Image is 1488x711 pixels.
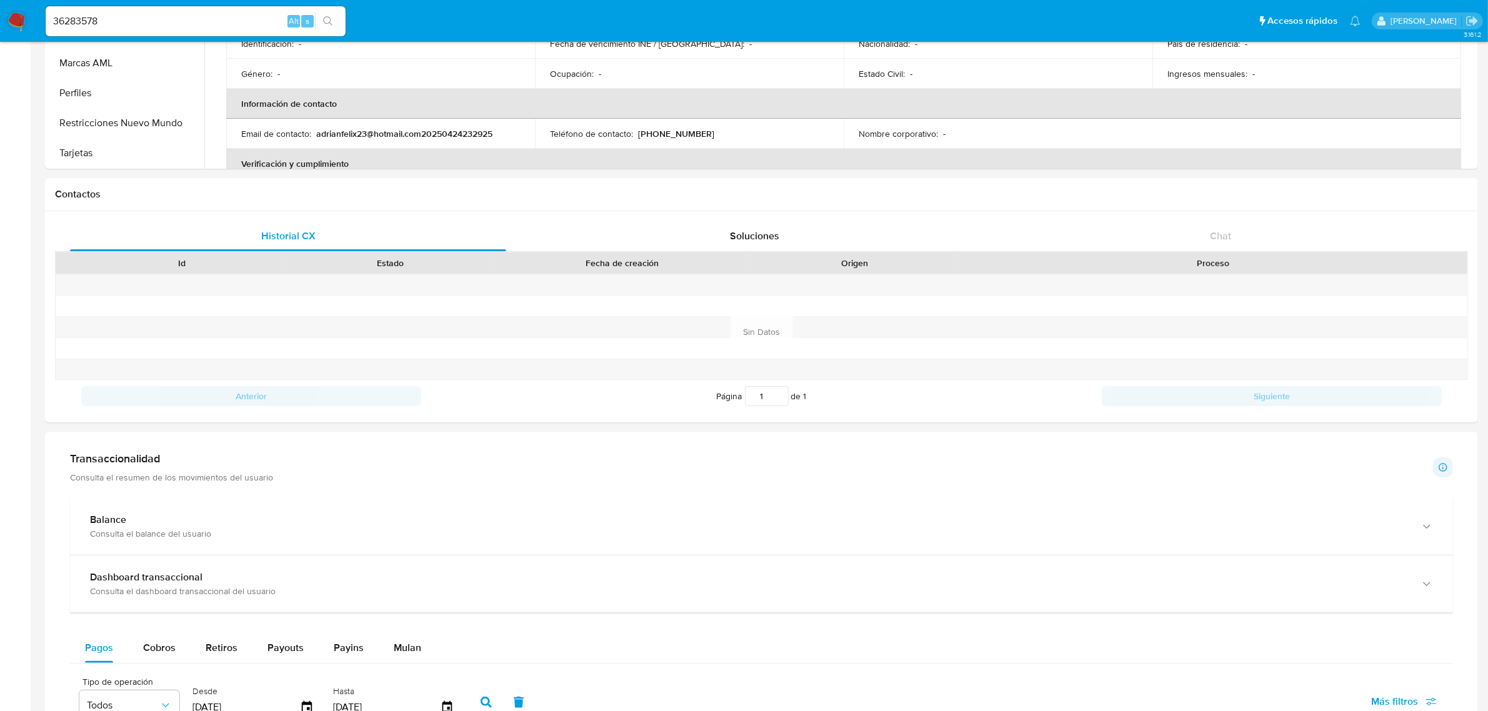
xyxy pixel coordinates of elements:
[1102,386,1442,406] button: Siguiente
[550,68,594,79] p: Ocupación :
[859,38,910,49] p: Nacionalidad :
[48,78,204,108] button: Perfiles
[804,390,807,402] span: 1
[81,386,421,406] button: Anterior
[1167,68,1247,79] p: Ingresos mensuales :
[859,128,938,139] p: Nombre corporativo :
[943,128,946,139] p: -
[550,38,744,49] p: Fecha de vencimiento INE / [GEOGRAPHIC_DATA] :
[1210,229,1231,243] span: Chat
[717,386,807,406] span: Página de
[261,229,316,243] span: Historial CX
[299,38,301,49] p: -
[241,68,272,79] p: Género :
[241,38,294,49] p: Identificación :
[638,128,714,139] p: [PHONE_NUMBER]
[1350,16,1361,26] a: Notificaciones
[48,48,204,78] button: Marcas AML
[46,13,346,29] input: Buscar usuario o caso...
[294,257,485,269] div: Estado
[1391,15,1461,27] p: marianathalie.grajeda@mercadolibre.com.mx
[241,128,311,139] p: Email de contacto :
[315,12,341,30] button: search-icon
[910,68,912,79] p: -
[289,15,299,27] span: Alt
[550,128,633,139] p: Teléfono de contacto :
[306,15,309,27] span: s
[749,38,752,49] p: -
[1252,68,1255,79] p: -
[48,138,204,168] button: Tarjetas
[55,188,1468,201] h1: Contactos
[1464,29,1482,39] span: 3.161.2
[1267,14,1337,27] span: Accesos rápidos
[316,128,492,139] p: adrianfelix23@hotmail.com20250424232925
[915,38,917,49] p: -
[730,229,779,243] span: Soluciones
[226,149,1461,179] th: Verificación y cumplimiento
[503,257,742,269] div: Fecha de creación
[967,257,1459,269] div: Proceso
[1466,14,1479,27] a: Salir
[1167,38,1240,49] p: País de residencia :
[86,257,277,269] div: Id
[226,89,1461,119] th: Información de contacto
[759,257,950,269] div: Origen
[859,68,905,79] p: Estado Civil :
[599,68,601,79] p: -
[1245,38,1247,49] p: -
[48,108,204,138] button: Restricciones Nuevo Mundo
[277,68,280,79] p: -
